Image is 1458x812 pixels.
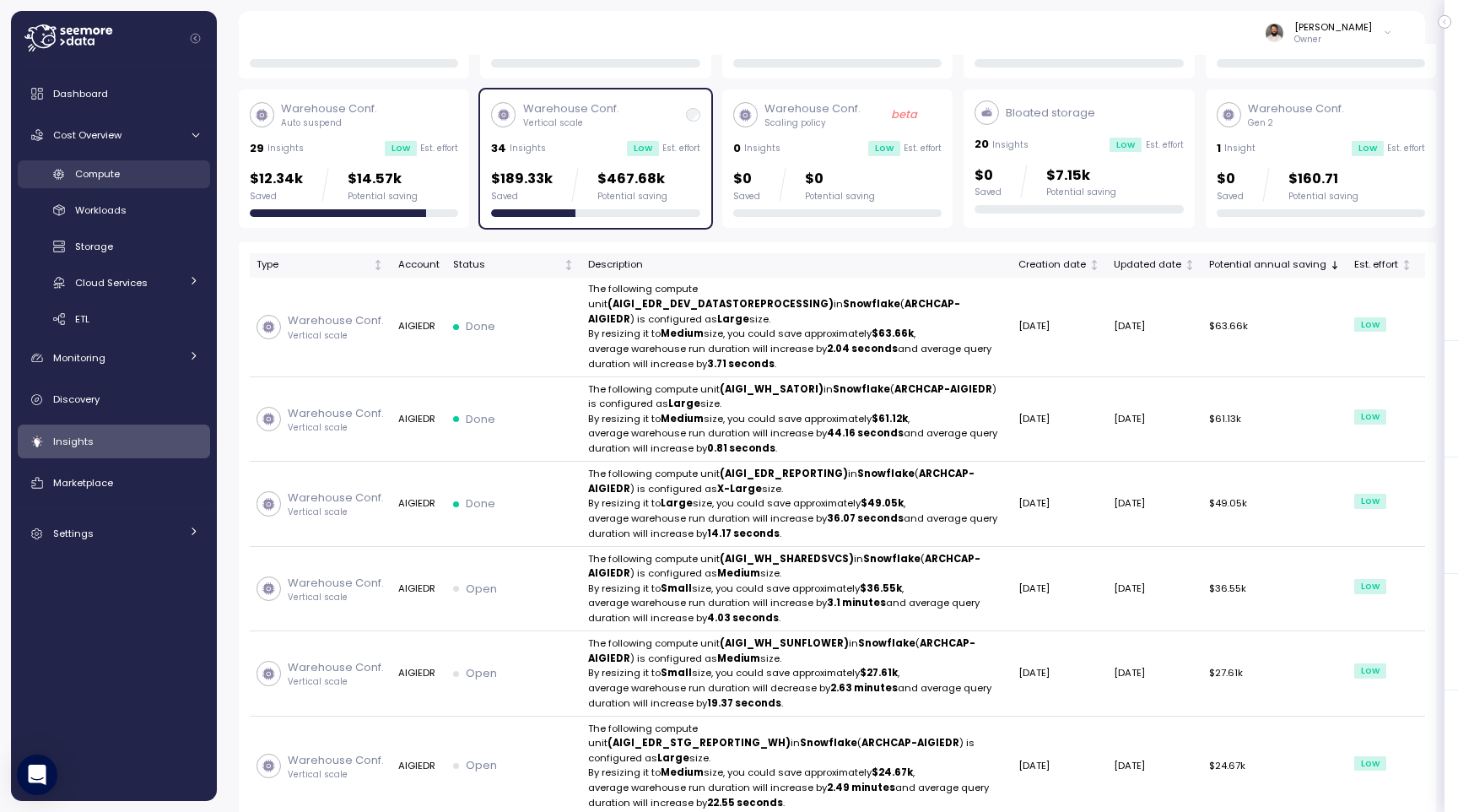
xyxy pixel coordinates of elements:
div: Saved [733,191,760,203]
th: TypeNot sorted [250,253,391,278]
div: Not sorted [372,259,384,271]
div: Low [1354,409,1386,425]
strong: 22.55 seconds [707,796,783,809]
div: Low [1354,756,1386,771]
p: Est. effort [1146,139,1184,151]
p: Done [466,318,495,335]
div: Not sorted [1088,259,1100,271]
a: ETL [18,305,210,333]
p: The following compute unit in ( ) is configured as size. [588,467,1005,496]
a: Cloud Services [18,268,210,296]
div: Not sorted [1184,259,1196,271]
p: Vertical scale [288,506,384,518]
td: [DATE] [1012,631,1107,717]
td: [DATE] [1107,462,1202,547]
p: Warehouse Conf. [288,405,384,422]
div: Updated date [1114,257,1181,273]
div: Low [1354,494,1386,509]
div: Low [385,141,417,156]
p: Auto suspend [281,117,377,129]
div: Status [453,257,560,273]
strong: $24.67k [872,766,913,779]
td: [DATE] [1012,377,1107,463]
strong: Small [661,666,692,679]
td: $27.61k [1202,631,1347,717]
p: 34 [491,140,506,157]
p: Vertical scale [288,676,384,688]
th: Potential annual savingSorted descending [1202,253,1347,278]
strong: 2.63 minutes [830,681,898,695]
div: Saved [975,187,1002,198]
strong: 4.03 seconds [707,611,779,625]
p: $0 [733,168,760,191]
p: $467.68k [597,168,667,191]
span: Workloads [75,203,127,217]
p: average warehouse run duration will increase by and average query duration will increase by . [588,596,1005,625]
div: Saved [250,191,303,203]
p: Vertical scale [288,330,384,342]
p: The following compute unit in ( ) is configured as size. [588,282,1005,327]
td: [DATE] [1107,377,1202,463]
p: Gen 2 [1248,117,1344,129]
div: Potential saving [1288,191,1358,203]
a: Settings [18,517,210,551]
strong: $49.05k [861,496,904,510]
th: Est. effortNot sorted [1347,253,1419,278]
p: 29 [250,140,264,157]
strong: Large [657,751,689,765]
span: Settings [53,527,94,540]
td: [DATE] [1107,547,1202,632]
p: average warehouse run duration will decrease by and average query duration will increase by . [588,681,1005,711]
div: Low [868,141,900,156]
p: The following compute unit in ( ) is configured as size. [588,722,1005,766]
strong: Snowflake [863,552,921,566]
div: Open Intercom Messenger [17,755,57,795]
p: average warehouse run duration will increase by and average query duration will increase by . [588,781,1005,810]
p: Warehouse Conf. [523,100,619,117]
a: Insights [18,425,210,458]
p: Insights [267,143,304,154]
p: $0 [805,168,875,191]
p: The following compute unit in ( ) is configured as size. [588,382,1005,412]
strong: $61.12k [872,412,908,425]
p: By resizing it to size, you could save approximately , [588,327,1005,342]
img: ACg8ocLskjvUhBDgxtSFCRx4ztb74ewwa1VrVEuDBD_Ho1mrTsQB-QE=s96-c [1266,24,1283,41]
a: Cost Overview [18,118,210,152]
p: Warehouse Conf. [288,312,384,329]
strong: $63.66k [872,327,914,340]
strong: Snowflake [833,382,890,396]
p: $189.33k [491,168,553,191]
td: $63.66k [1202,278,1347,377]
p: 0 [733,140,741,157]
strong: 0.81 seconds [707,441,775,455]
strong: (AIGI_WH_SUNFLOWER) [720,636,849,650]
strong: Snowflake [800,736,857,750]
span: Marketplace [53,476,113,490]
strong: 2.04 seconds [827,342,898,355]
p: Owner [1294,34,1372,46]
strong: $27.61k [860,666,898,679]
span: Compute [75,167,120,181]
td: AIGIEDR [391,377,445,463]
p: Bloated storage [1006,105,1095,122]
p: Vertical scale [288,769,384,781]
td: AIGIEDR [391,278,445,377]
div: Low [1352,141,1384,156]
p: $12.34k [250,168,303,191]
div: Saved [1217,191,1244,203]
div: Potential saving [597,191,667,203]
strong: Medium [717,652,760,665]
strong: ARCHCAP-AIGIEDR [894,382,992,396]
p: By resizing it to size, you could save approximately , [588,496,1005,512]
div: Saved [491,191,553,203]
p: $0 [1217,168,1244,191]
div: Potential saving [1046,187,1116,198]
div: Sorted descending [1329,259,1341,271]
p: 1 [1217,140,1221,157]
div: Not sorted [563,259,575,271]
td: [DATE] [1107,631,1202,717]
a: Marketplace [18,466,210,500]
p: $160.71 [1288,168,1358,191]
p: Done [466,495,495,512]
strong: (AIGI_EDR_REPORTING) [720,467,848,480]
